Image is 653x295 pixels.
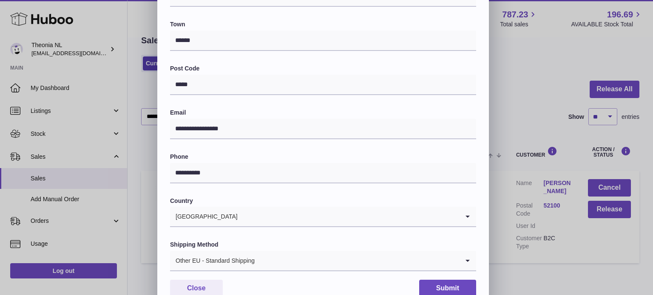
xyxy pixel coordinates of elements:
div: Search for option [170,251,476,271]
label: Post Code [170,65,476,73]
label: Email [170,109,476,117]
span: Other EU - Standard Shipping [170,251,255,270]
input: Search for option [238,207,459,226]
input: Search for option [255,251,459,270]
label: Town [170,20,476,28]
label: Country [170,197,476,205]
label: Phone [170,153,476,161]
label: Shipping Method [170,241,476,249]
span: [GEOGRAPHIC_DATA] [170,207,238,226]
div: Search for option [170,207,476,227]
